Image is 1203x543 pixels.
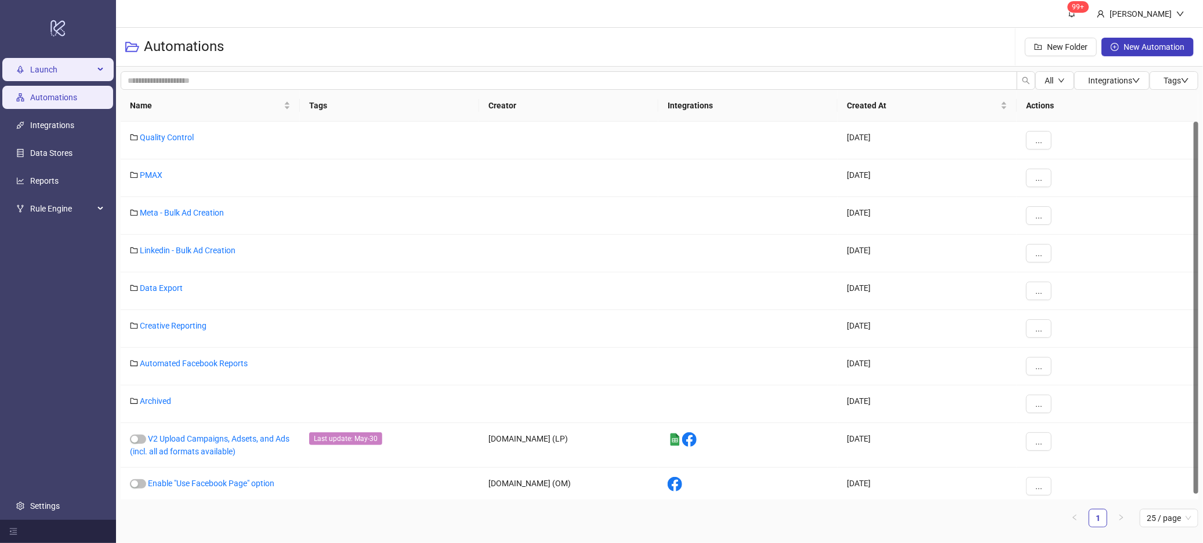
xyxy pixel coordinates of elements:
div: [DATE] [838,310,1017,348]
span: folder [130,397,138,405]
span: Name [130,99,281,112]
span: New Automation [1124,42,1184,52]
span: ... [1035,362,1042,371]
span: ... [1035,173,1042,183]
button: Alldown [1035,71,1074,90]
a: Data Stores [30,148,73,158]
span: folder [130,209,138,217]
div: [DATE] [838,122,1017,159]
button: ... [1026,282,1052,300]
button: left [1066,509,1084,527]
span: Integrations [1088,76,1140,85]
span: folder [130,133,138,141]
button: ... [1026,357,1052,376]
a: Linkedin - Bulk Ad Creation [140,246,235,255]
button: Integrationsdown [1074,71,1150,90]
div: [DATE] [838,197,1017,235]
button: ... [1026,244,1052,263]
div: [DOMAIN_NAME] (LP) [479,423,658,468]
span: folder [130,246,138,254]
span: folder-add [1034,43,1042,51]
button: ... [1026,432,1052,451]
button: ... [1026,169,1052,187]
span: ... [1035,286,1042,296]
span: Rule Engine [30,197,94,220]
div: [DATE] [838,385,1017,423]
span: Tags [1164,76,1189,85]
a: Automated Facebook Reports [140,359,248,368]
a: Integrations [30,121,74,130]
a: Creative Reporting [140,321,206,330]
a: Enable "Use Facebook Page" option [148,479,274,488]
span: search [1022,76,1030,85]
li: Next Page [1112,509,1130,527]
button: New Automation [1101,38,1194,56]
button: New Folder [1025,38,1097,56]
li: 1 [1089,509,1107,527]
th: Actions [1017,90,1198,122]
span: bell [1068,9,1076,17]
a: Archived [140,396,171,406]
th: Creator [479,90,658,122]
th: Created At [838,90,1017,122]
span: ... [1035,136,1042,145]
a: V2 Upload Campaigns, Adsets, and Ads (incl. all ad formats available) [130,434,289,456]
h3: Automations [144,38,224,56]
span: New Folder [1047,42,1088,52]
button: ... [1026,131,1052,150]
div: [DATE] [838,235,1017,272]
button: right [1112,509,1130,527]
span: down [1181,76,1189,85]
span: ... [1035,399,1042,409]
a: Data Export [140,283,183,293]
sup: 141 [1068,1,1089,13]
span: folder-open [125,40,139,54]
div: Page Size [1140,509,1198,527]
span: down [1132,76,1140,85]
div: [DOMAIN_NAME] (OM) [479,468,658,505]
button: ... [1026,319,1052,338]
span: ... [1035,249,1042,258]
a: PMAX [140,170,162,180]
a: Reports [30,176,59,185]
div: [DATE] [838,423,1017,468]
a: 1 [1089,509,1107,527]
a: Settings [30,501,60,511]
span: left [1071,514,1078,521]
span: down [1058,77,1065,84]
th: Name [121,90,300,122]
span: 25 / page [1147,509,1191,527]
span: Created At [847,99,998,112]
button: ... [1026,477,1052,495]
a: Quality Control [140,133,194,142]
span: ... [1035,437,1042,446]
div: [DATE] [838,159,1017,197]
div: [DATE] [838,272,1017,310]
div: [PERSON_NAME] [1105,8,1176,20]
span: folder [130,171,138,179]
th: Tags [300,90,479,122]
span: ... [1035,211,1042,220]
span: ... [1035,324,1042,333]
span: folder [130,284,138,292]
th: Integrations [658,90,838,122]
span: menu-fold [9,527,17,535]
span: user [1097,10,1105,18]
div: [DATE] [838,348,1017,385]
button: ... [1026,206,1052,225]
button: ... [1026,395,1052,413]
span: ... [1035,482,1042,491]
span: Launch [30,58,94,81]
span: folder [130,322,138,330]
span: folder [130,359,138,367]
li: Previous Page [1066,509,1084,527]
span: All [1045,76,1053,85]
span: rocket [16,65,24,74]
span: Last update: May-30 [309,432,382,445]
span: right [1118,514,1125,521]
span: plus-circle [1111,43,1119,51]
div: [DATE] [838,468,1017,505]
span: down [1176,10,1184,18]
a: Meta - Bulk Ad Creation [140,208,224,217]
a: Automations [30,93,77,102]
